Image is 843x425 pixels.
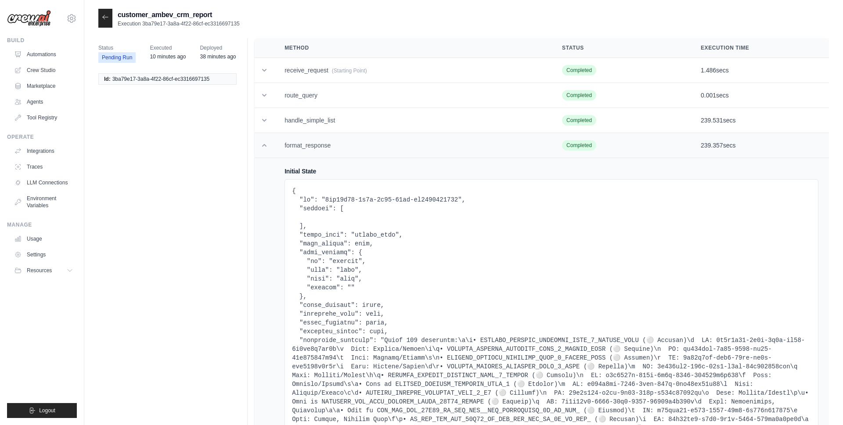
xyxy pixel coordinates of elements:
th: Execution Time [690,38,829,58]
span: 3ba79e17-3a8a-4f22-86cf-ec3316697135 [112,76,210,83]
td: secs [690,58,829,83]
time: August 26, 2025 at 22:17 BST [200,54,236,60]
div: Build [7,37,77,44]
h2: customer_ambev_crm_report [118,10,240,20]
a: Traces [11,160,77,174]
span: 0.001 [701,92,716,99]
button: Resources [11,263,77,277]
p: Execution 3ba79e17-3a8a-4f22-86cf-ec3316697135 [118,20,240,27]
a: Tool Registry [11,111,77,125]
th: Method [274,38,551,58]
a: Usage [11,232,77,246]
td: route_query [274,83,551,108]
td: handle_simple_list [274,108,551,133]
span: Id: [104,76,111,83]
a: Automations [11,47,77,61]
div: Operate [7,133,77,140]
span: Completed [562,115,596,126]
div: Manage [7,221,77,228]
a: Environment Variables [11,191,77,212]
a: LLM Connections [11,176,77,190]
span: Deployed [200,43,236,52]
a: Marketplace [11,79,77,93]
a: Agents [11,95,77,109]
a: Integrations [11,144,77,158]
button: Logout [7,403,77,418]
span: Status [98,43,136,52]
span: Completed [562,140,596,151]
span: 1.486 [701,67,716,74]
time: August 26, 2025 at 22:45 BST [150,54,186,60]
span: Pending Run [98,52,136,63]
td: secs [690,83,829,108]
span: 239.531 [701,117,723,124]
th: Status [551,38,690,58]
span: Logout [39,407,55,414]
td: receive_request [274,58,551,83]
td: secs [690,133,829,158]
span: Completed [562,90,596,101]
td: format_response [274,133,551,158]
iframe: Chat Widget [799,383,843,425]
span: (Starting Point) [332,68,367,74]
span: Completed [562,65,596,76]
h4: Initial State [285,167,818,176]
img: Logo [7,10,51,27]
a: Settings [11,248,77,262]
span: 239.357 [701,142,723,149]
a: Crew Studio [11,63,77,77]
td: secs [690,108,829,133]
span: Executed [150,43,186,52]
span: Resources [27,267,52,274]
